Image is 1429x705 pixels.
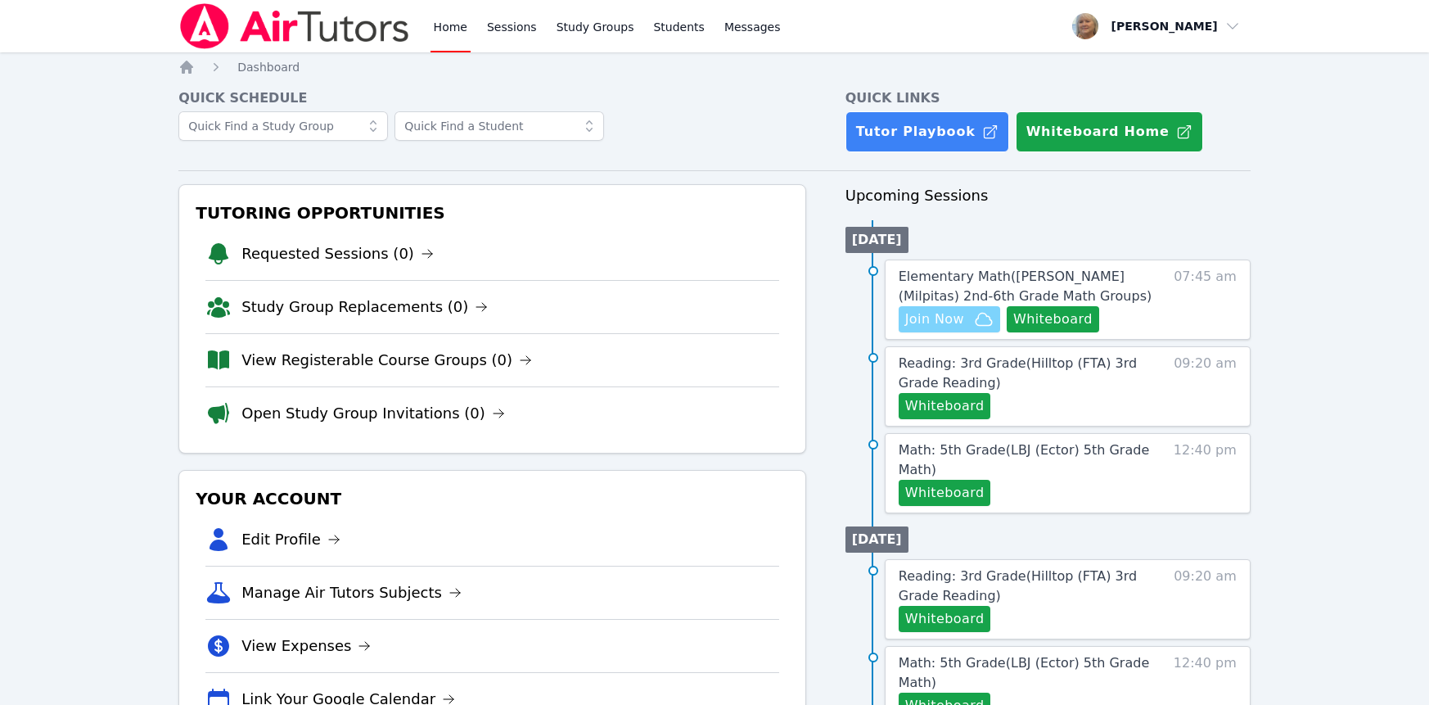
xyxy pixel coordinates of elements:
[241,349,532,372] a: View Registerable Course Groups (0)
[192,198,792,228] h3: Tutoring Opportunities
[724,19,781,35] span: Messages
[178,111,388,141] input: Quick Find a Study Group
[899,567,1152,606] a: Reading: 3rd Grade(Hilltop (FTA) 3rd Grade Reading)
[1174,354,1237,419] span: 09:20 am
[845,111,1009,152] a: Tutor Playbook
[845,526,908,553] li: [DATE]
[394,111,604,141] input: Quick Find a Student
[178,3,410,49] img: Air Tutors
[899,568,1137,603] span: Reading: 3rd Grade ( Hilltop (FTA) 3rd Grade Reading )
[899,354,1152,393] a: Reading: 3rd Grade(Hilltop (FTA) 3rd Grade Reading)
[845,227,908,253] li: [DATE]
[899,306,1000,332] button: Join Now
[1016,111,1203,152] button: Whiteboard Home
[237,59,300,75] a: Dashboard
[905,310,964,329] span: Join Now
[899,655,1150,690] span: Math: 5th Grade ( LBJ (Ector) 5th Grade Math )
[178,59,1251,75] nav: Breadcrumb
[241,581,462,604] a: Manage Air Tutors Subjects
[845,88,1251,108] h4: Quick Links
[1174,267,1237,332] span: 07:45 am
[899,442,1150,477] span: Math: 5th Grade ( LBJ (Ector) 5th Grade Math )
[241,242,434,265] a: Requested Sessions (0)
[899,480,991,506] button: Whiteboard
[899,393,991,419] button: Whiteboard
[241,296,488,319] a: Study Group Replacements (0)
[237,61,300,74] span: Dashboard
[899,267,1152,306] a: Elementary Math([PERSON_NAME] (Milpitas) 2nd-6th Grade Math Groups)
[178,88,806,108] h4: Quick Schedule
[899,269,1152,304] span: Elementary Math ( [PERSON_NAME] (Milpitas) 2nd-6th Grade Math Groups )
[192,484,792,513] h3: Your Account
[845,184,1251,207] h3: Upcoming Sessions
[899,355,1137,391] span: Reading: 3rd Grade ( Hilltop (FTA) 3rd Grade Reading )
[1174,441,1237,506] span: 12:40 pm
[899,606,991,632] button: Whiteboard
[899,653,1152,693] a: Math: 5th Grade(LBJ (Ector) 5th Grade Math)
[241,528,340,551] a: Edit Profile
[899,441,1152,480] a: Math: 5th Grade(LBJ (Ector) 5th Grade Math)
[1174,567,1237,632] span: 09:20 am
[241,402,505,425] a: Open Study Group Invitations (0)
[241,635,371,658] a: View Expenses
[1007,306,1099,332] button: Whiteboard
